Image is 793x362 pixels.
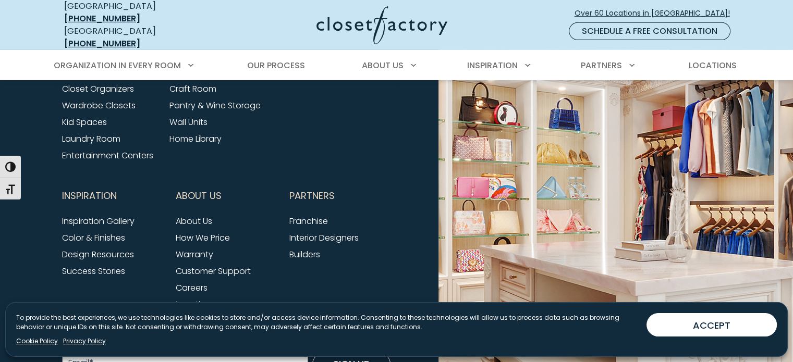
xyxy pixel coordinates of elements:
[169,83,216,95] a: Craft Room
[54,59,181,71] span: Organization in Every Room
[176,248,213,260] a: Warranty
[467,59,518,71] span: Inspiration
[62,99,136,111] a: Wardrobe Closets
[62,149,153,161] a: Entertainment Centers
[62,133,120,145] a: Laundry Room
[176,298,215,310] a: Locations
[289,183,391,209] button: Footer Subnav Button - Partners
[169,99,261,111] a: Pantry & Wine Storage
[176,215,212,227] a: About Us
[575,8,738,19] span: Over 60 Locations in [GEOGRAPHIC_DATA]!
[64,13,140,24] a: [PHONE_NUMBER]
[176,282,208,294] a: Careers
[289,183,335,209] span: Partners
[62,232,125,244] a: Color & Finishes
[176,183,277,209] button: Footer Subnav Button - About Us
[62,83,134,95] a: Closet Organizers
[574,4,739,22] a: Over 60 Locations in [GEOGRAPHIC_DATA]!
[16,313,638,332] p: To provide the best experiences, we use technologies like cookies to store and/or access device i...
[289,248,320,260] a: Builders
[64,25,215,50] div: [GEOGRAPHIC_DATA]
[362,59,404,71] span: About Us
[569,22,730,40] a: Schedule a Free Consultation
[64,38,140,49] a: [PHONE_NUMBER]
[169,116,208,128] a: Wall Units
[46,51,747,80] nav: Primary Menu
[289,215,328,227] a: Franchise
[176,265,251,277] a: Customer Support
[316,6,447,44] img: Closet Factory Logo
[581,59,622,71] span: Partners
[289,232,359,244] a: Interior Designers
[247,59,305,71] span: Our Process
[62,116,107,128] a: Kid Spaces
[62,265,125,277] a: Success Stories
[176,183,222,209] span: About Us
[688,59,736,71] span: Locations
[176,232,230,244] a: How We Price
[62,183,117,209] span: Inspiration
[62,248,134,260] a: Design Resources
[62,183,163,209] button: Footer Subnav Button - Inspiration
[16,336,58,346] a: Cookie Policy
[646,313,777,336] button: ACCEPT
[62,215,135,227] a: Inspiration Gallery
[63,336,106,346] a: Privacy Policy
[169,133,222,145] a: Home Library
